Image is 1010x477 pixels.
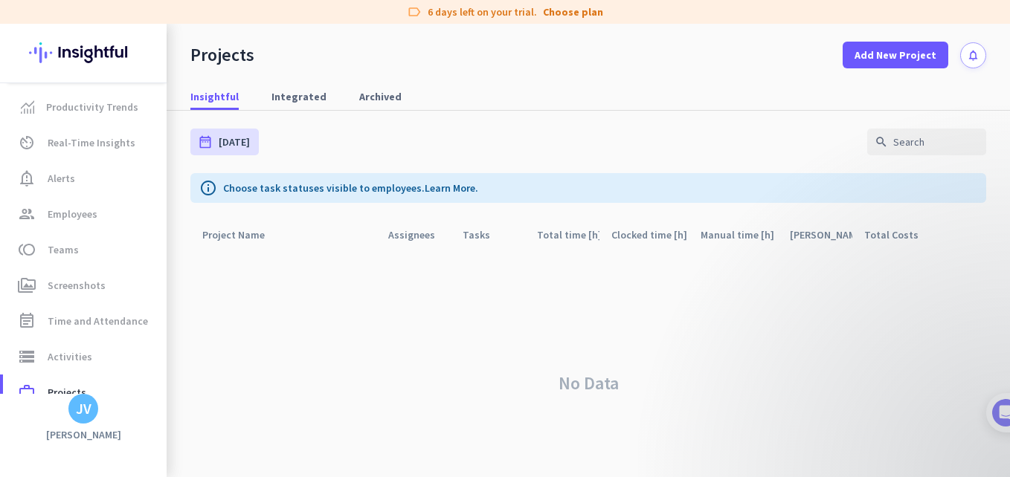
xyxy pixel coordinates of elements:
i: label [407,4,422,19]
a: event_noteTime and Attendance [3,303,167,339]
i: storage [18,348,36,366]
img: menu-toggle [176,24,186,477]
i: group [18,205,36,223]
button: Add New Project [843,42,948,68]
i: arrow_drop_up [490,224,508,242]
span: Projects [48,383,86,401]
p: Choose task statuses visible to employees. [223,181,478,195]
div: Tasks [463,224,508,245]
a: notification_importantAlerts [3,160,167,196]
a: Choose plan [543,4,603,19]
span: Employees [48,205,97,223]
a: menu-itemProductivity Trends [3,89,167,125]
i: arrow_drop_up [265,224,283,242]
div: Total Costs [864,224,927,245]
img: menu-item [21,100,34,114]
i: arrow_drop_up [774,224,792,242]
div: JV [76,401,91,416]
a: Learn More. [425,181,478,195]
span: Productivity Trends [46,98,138,116]
div: Clocked time [h] [611,224,689,245]
i: notification_important [18,169,36,187]
i: event_note [18,312,36,330]
i: arrow_drop_up [919,224,936,242]
span: Archived [359,89,402,104]
i: info [199,179,217,197]
a: storageActivities [3,339,167,374]
div: Project Name [202,224,283,245]
i: work_outline [18,383,36,401]
div: Projects [190,44,254,66]
div: Assignees [388,224,451,245]
div: Manual time [h] [701,224,778,245]
a: work_outlineProjects [3,374,167,410]
div: [PERSON_NAME] [790,224,852,245]
img: Insightful logo [29,24,138,82]
i: arrow_drop_up [946,224,964,242]
span: Integrated [271,89,327,104]
i: notifications [967,49,980,62]
input: Search [867,129,986,155]
i: date_range [198,134,213,149]
i: search [875,135,888,149]
span: Insightful [190,89,239,104]
div: Total time [h] [537,224,599,245]
i: perm_media [18,276,36,294]
span: Screenshots [48,276,106,294]
span: Activities [48,348,92,366]
i: av_timer [18,134,36,152]
a: av_timerReal-Time Insights [3,125,167,160]
span: Real-Time Insights [48,134,135,152]
span: Alerts [48,169,75,187]
span: Add New Project [855,48,936,62]
button: notifications [960,42,986,68]
a: perm_mediaScreenshots [3,267,167,303]
span: Teams [48,241,79,259]
i: arrow_drop_up [687,224,705,242]
i: arrow_drop_up [435,224,453,242]
a: groupEmployees [3,196,167,232]
i: toll [18,241,36,259]
span: [DATE] [219,134,250,149]
span: Time and Attendance [48,312,148,330]
a: tollTeams [3,232,167,267]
